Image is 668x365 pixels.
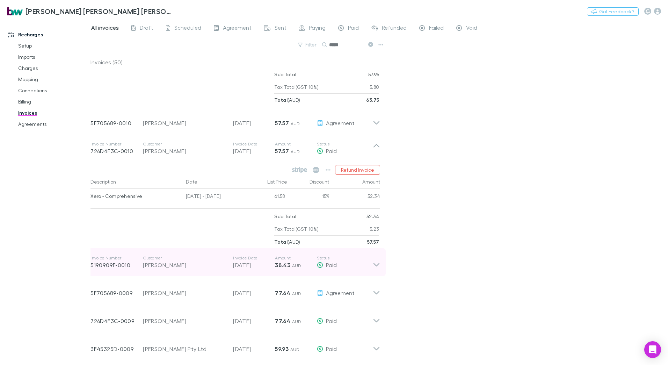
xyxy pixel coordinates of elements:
p: Sub Total [274,210,296,223]
span: Agreement [326,289,355,296]
img: Brewster Walsh Waters Partners's Logo [7,7,23,15]
div: 15% [288,189,330,206]
a: Mapping [11,74,94,85]
p: [DATE] [233,345,275,353]
a: Setup [11,40,94,51]
strong: 77.64 [275,317,290,324]
span: AUD [292,319,302,324]
div: Invoice Number726D4E3C-0010Customer[PERSON_NAME]Invoice Date[DATE]Amount57.57 AUDStatusPaid [85,134,386,162]
p: Tax Total (GST 10%) [274,223,319,235]
strong: Total [274,97,288,103]
span: Draft [140,24,153,33]
span: Agreement [223,24,252,33]
span: AUD [291,149,300,154]
div: 52.34 [330,189,380,206]
p: [DATE] [233,147,275,155]
span: Scheduled [174,24,201,33]
div: Invoice Number5190909F-0010Customer[PERSON_NAME]Invoice Date[DATE]Amount38.43 AUDStatusPaid [85,248,386,276]
p: 5190909F-0010 [90,261,143,269]
span: Paid [348,24,359,33]
button: Filter [294,41,321,49]
p: 5.80 [370,81,379,93]
div: 726D4E3C-0009[PERSON_NAME][DATE]77.64 AUDPaid [85,304,386,332]
span: Refunded [382,24,407,33]
a: Invoices [11,107,94,119]
div: [PERSON_NAME] [143,289,226,297]
p: [DATE] [233,289,275,297]
strong: 63.75 [366,97,379,103]
strong: 57.57 [275,120,289,127]
p: Invoice Number [90,255,143,261]
strong: 57.57 [367,239,379,245]
a: Charges [11,63,94,74]
div: Open Intercom Messenger [644,341,661,358]
span: Paid [326,148,337,154]
p: ( AUD ) [274,236,300,248]
span: Void [466,24,477,33]
a: Imports [11,51,94,63]
p: 5E705689-0010 [90,119,143,127]
div: 3E45325D-0009[PERSON_NAME] Pty Ltd[DATE]59.93 AUDPaid [85,332,386,360]
button: Got Feedback? [587,7,639,16]
h3: [PERSON_NAME] [PERSON_NAME] [PERSON_NAME] Partners [26,7,173,15]
span: Failed [429,24,444,33]
p: 5.23 [370,223,379,235]
span: All invoices [91,24,119,33]
p: Status [317,141,373,147]
div: [PERSON_NAME] Pty Ltd [143,345,226,353]
span: Paid [326,317,337,324]
p: Invoice Number [90,141,143,147]
p: [DATE] [233,261,275,269]
p: Amount [275,255,317,261]
span: Agreement [326,120,355,126]
span: Paid [326,345,337,352]
span: Paid [326,262,337,268]
div: Xero - Comprehensive [90,189,180,203]
strong: Total [274,239,288,245]
strong: 59.93 [275,345,289,352]
p: Invoice Date [233,255,275,261]
div: [PERSON_NAME] [143,317,226,325]
p: 726D4E3C-0010 [90,147,143,155]
p: Sub Total [274,68,296,81]
div: 5E705689-0009[PERSON_NAME][DATE]77.64 AUDAgreement [85,276,386,304]
p: Customer [143,255,226,261]
p: 52.34 [366,210,379,223]
div: [DATE] - [DATE] [183,189,246,206]
p: Customer [143,141,226,147]
a: Connections [11,85,94,96]
div: 61.58 [246,189,288,206]
div: [PERSON_NAME] [143,261,226,269]
p: Status [317,255,373,261]
p: 5E705689-0009 [90,289,143,297]
p: Amount [275,141,317,147]
strong: 77.64 [275,289,290,296]
div: 5E705689-0010[PERSON_NAME][DATE]57.57 AUDAgreement [85,106,386,134]
div: [PERSON_NAME] [143,147,226,155]
span: AUD [290,347,300,352]
a: [PERSON_NAME] [PERSON_NAME] [PERSON_NAME] Partners [3,3,177,20]
a: Agreements [11,119,94,130]
span: AUD [292,263,302,268]
strong: 57.57 [275,148,289,155]
p: 3E45325D-0009 [90,345,143,353]
strong: 38.43 [275,262,290,269]
p: [DATE] [233,317,275,325]
span: Paying [309,24,326,33]
p: ( AUD ) [274,94,300,106]
p: 57.95 [368,68,379,81]
span: AUD [292,291,302,296]
a: Recharges [1,29,94,40]
a: Billing [11,96,94,107]
span: AUD [291,121,300,126]
p: 726D4E3C-0009 [90,317,143,325]
button: Refund Invoice [335,165,380,175]
div: [PERSON_NAME] [143,119,226,127]
span: Sent [275,24,286,33]
p: [DATE] [233,119,275,127]
p: Tax Total (GST 10%) [274,81,319,93]
p: Invoice Date [233,141,275,147]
